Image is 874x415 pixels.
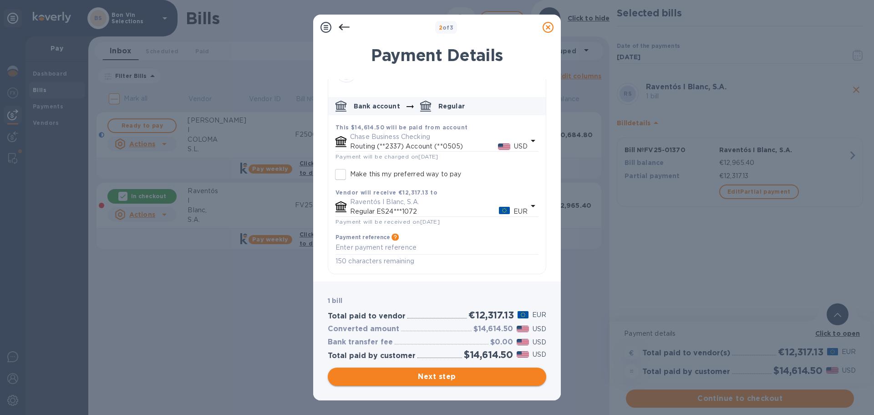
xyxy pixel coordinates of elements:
img: USD [517,351,529,358]
h2: €12,317.13 [468,309,513,321]
img: USD [517,326,529,332]
span: Next step [335,371,539,382]
span: Payment will be received on [DATE] [335,218,440,225]
button: Next step [328,368,546,386]
p: USD [514,142,528,151]
p: Regular [438,102,465,111]
img: USD [498,143,510,150]
h2: $14,614.50 [464,349,513,360]
p: USD [533,324,546,334]
img: USD [517,339,529,345]
h3: Total paid by customer [328,352,416,360]
span: 2 [439,24,442,31]
p: EUR [532,310,546,320]
b: of 3 [439,24,454,31]
h3: Payment reference [335,234,390,241]
h3: Total paid to vendor [328,312,406,321]
h1: Payment Details [328,46,546,65]
p: 150 characters remaining [335,256,539,266]
span: Payment will be charged on [DATE] [335,153,438,160]
p: Routing (**2337) Account (**0505) [350,142,498,151]
p: Raventós I Blanc, S.A. [350,197,528,207]
p: Make this my preferred way to pay [350,169,461,179]
h3: $0.00 [490,338,513,347]
div: default-method [328,93,546,274]
b: Vendor will receive €12,317.13 to [335,189,437,196]
p: USD [533,338,546,347]
h3: $14,614.50 [473,325,513,333]
p: EUR [513,207,528,216]
b: 1 bill [328,297,342,304]
h3: Bank transfer fee [328,338,393,347]
h3: Converted amount [328,325,399,333]
p: Bank account [354,102,400,111]
p: Regular ES24***1072 [350,207,499,216]
p: USD [533,350,546,359]
p: Chase Business Checking [350,132,528,142]
b: This $14,614.50 will be paid from account [335,124,467,131]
